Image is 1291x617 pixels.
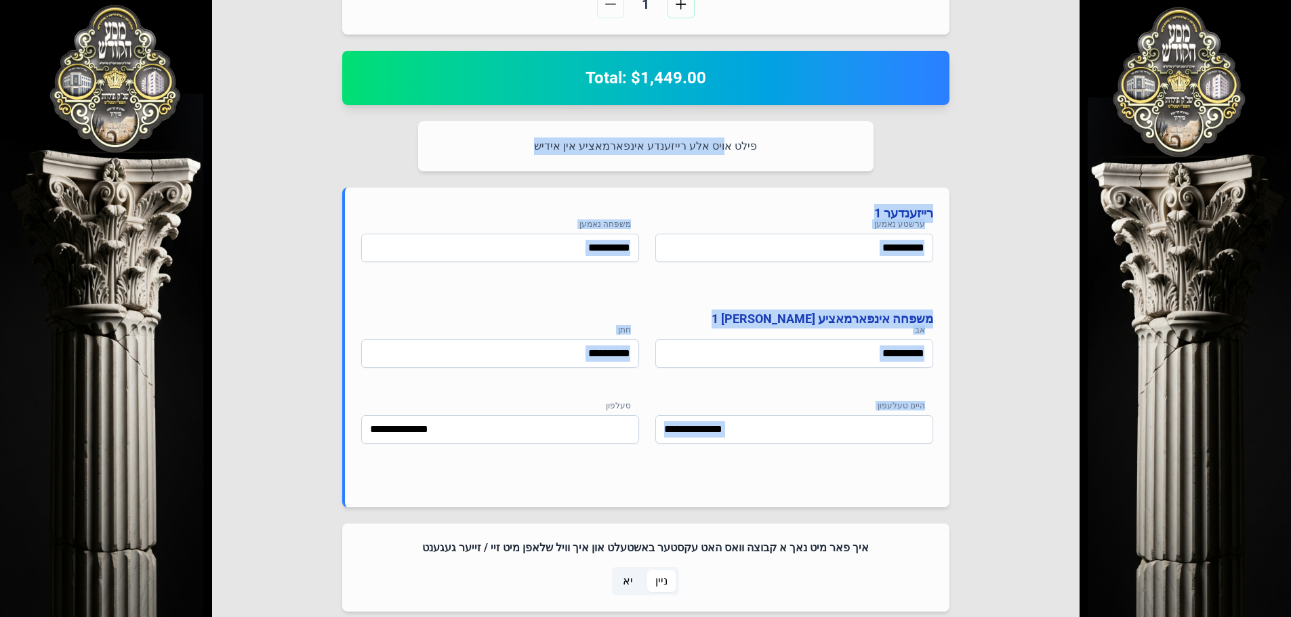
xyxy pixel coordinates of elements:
p-togglebutton: יא [612,567,644,595]
p-togglebutton: ניין [644,567,679,595]
h4: רייזענדער 1 [361,204,933,223]
h4: משפחה אינפארמאציע [PERSON_NAME] 1 [361,310,933,328]
p: פילט אויס אלע רייזענדע אינפארמאציע אין אידיש [434,137,857,155]
span: ניין [655,573,668,589]
h4: איך פאר מיט נאך א קבוצה וואס האט עקסטער באשטעלט און איך וויל שלאפן מיט זיי / זייער געגענט [358,540,933,556]
span: יא [623,573,633,589]
h2: Total: $1,449.00 [358,67,933,89]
